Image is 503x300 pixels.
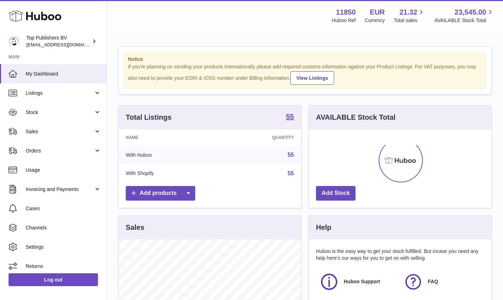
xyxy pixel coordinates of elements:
[26,42,105,47] span: [EMAIL_ADDRESS][DOMAIN_NAME]
[404,272,481,291] a: FAQ
[455,7,486,17] span: 23,545.00
[316,248,484,262] p: Huboo is the easy way to get your stock fulfilled. But incase you need any help here's our ways f...
[126,186,195,201] a: Add products
[26,90,94,97] span: Listings
[434,17,494,24] span: AVAILABLE Stock Total
[428,278,438,285] span: FAQ
[287,152,294,158] a: 55
[434,7,494,24] a: 23,545.00 AVAILABLE Stock Total
[26,128,94,135] span: Sales
[26,148,94,154] span: Orders
[9,273,98,286] a: Log out
[336,7,356,17] strong: 11850
[119,129,217,146] th: Name
[316,223,331,232] h3: Help
[26,35,90,48] div: Top Publishers BV
[320,272,396,291] a: Huboo Support
[399,7,417,17] span: 21.32
[370,7,385,17] strong: EUR
[128,56,482,63] strong: Notice
[286,113,294,121] a: 55
[26,186,94,193] span: Invoicing and Payments
[26,263,101,270] span: Returns
[9,36,19,47] img: accounts@fantasticman.com
[26,71,101,77] span: My Dashboard
[26,167,101,174] span: Usage
[119,146,217,164] td: With Huboo
[332,17,356,24] div: Huboo Ref
[126,113,172,122] h3: Total Listings
[126,223,144,232] h3: Sales
[26,205,101,212] span: Cases
[26,224,101,231] span: Channels
[365,17,385,24] div: Currency
[287,170,294,176] a: 55
[119,164,217,183] td: With Shopify
[394,7,425,24] a: 21.32 Total sales
[128,63,482,85] div: If you're planning on sending your products internationally please add required customs informati...
[26,244,101,250] span: Settings
[344,278,380,285] span: Huboo Support
[290,71,334,85] a: View Listings
[316,113,395,122] h3: AVAILABLE Stock Total
[394,17,425,24] span: Total sales
[286,113,294,120] strong: 55
[26,109,94,116] span: Stock
[217,129,301,146] th: Quantity
[316,186,356,201] a: Add Stock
